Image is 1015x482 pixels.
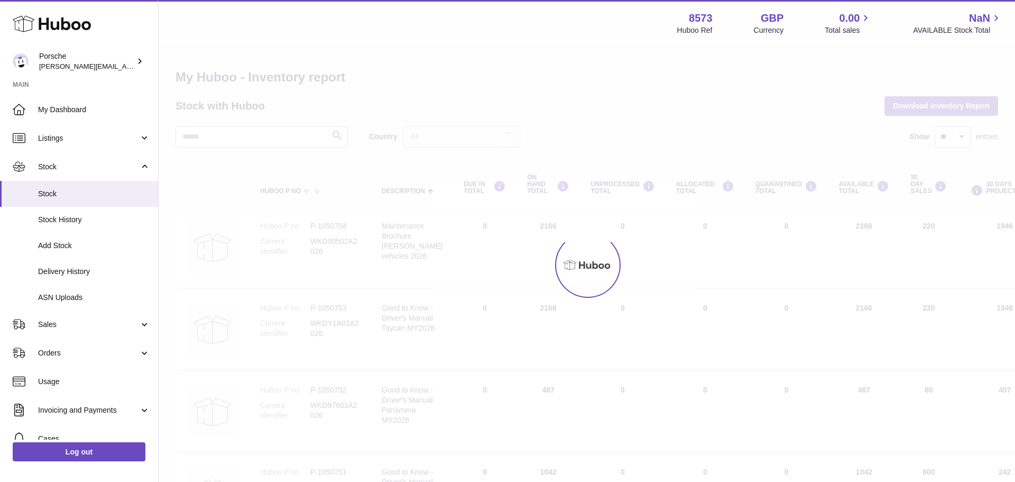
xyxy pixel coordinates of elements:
div: Huboo Ref [677,25,713,35]
span: Total sales [825,25,872,35]
span: ASN Uploads [38,293,150,303]
div: Porsche [39,51,134,71]
a: 0.00 Total sales [825,11,872,35]
strong: 8573 [689,11,713,25]
span: Stock [38,162,139,172]
span: [PERSON_NAME][EMAIL_ADDRESS][PERSON_NAME][DOMAIN_NAME] [39,62,269,70]
img: john.crosland@porsche.co.uk [13,53,29,69]
span: Add Stock [38,241,150,251]
div: Currency [754,25,784,35]
span: Listings [38,133,139,143]
span: Usage [38,377,150,387]
span: NaN [969,11,990,25]
a: Log out [13,442,145,461]
span: Delivery History [38,267,150,277]
strong: GBP [761,11,783,25]
span: Sales [38,320,139,330]
span: Invoicing and Payments [38,405,139,415]
span: Orders [38,348,139,358]
a: NaN AVAILABLE Stock Total [913,11,1002,35]
span: Stock History [38,215,150,225]
span: Cases [38,434,150,444]
span: My Dashboard [38,105,150,115]
span: AVAILABLE Stock Total [913,25,1002,35]
span: Stock [38,189,150,199]
span: 0.00 [839,11,860,25]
